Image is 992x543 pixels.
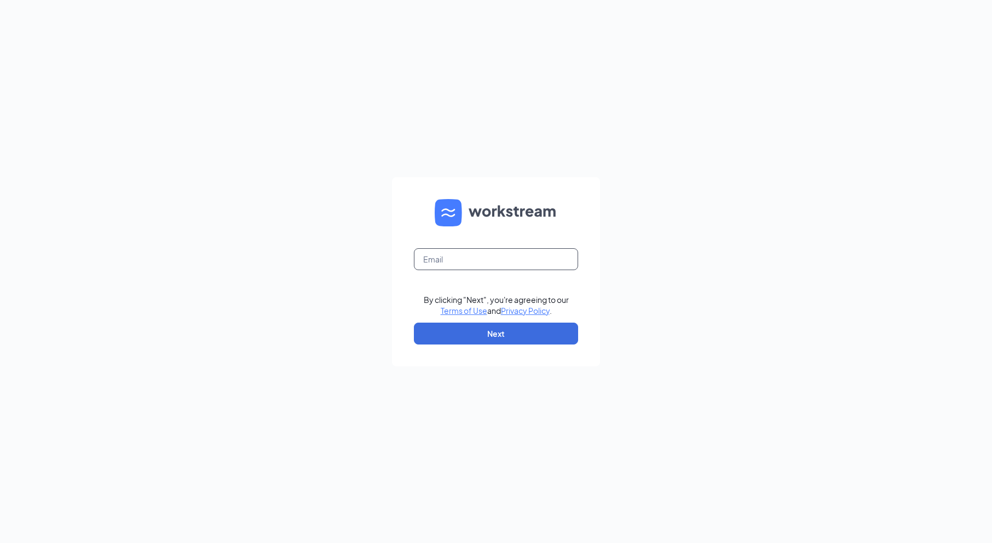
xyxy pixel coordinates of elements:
a: Privacy Policy [501,306,550,316]
img: WS logo and Workstream text [435,199,557,226]
a: Terms of Use [441,306,487,316]
button: Next [414,323,578,345]
div: By clicking "Next", you're agreeing to our and . [424,294,569,316]
input: Email [414,248,578,270]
